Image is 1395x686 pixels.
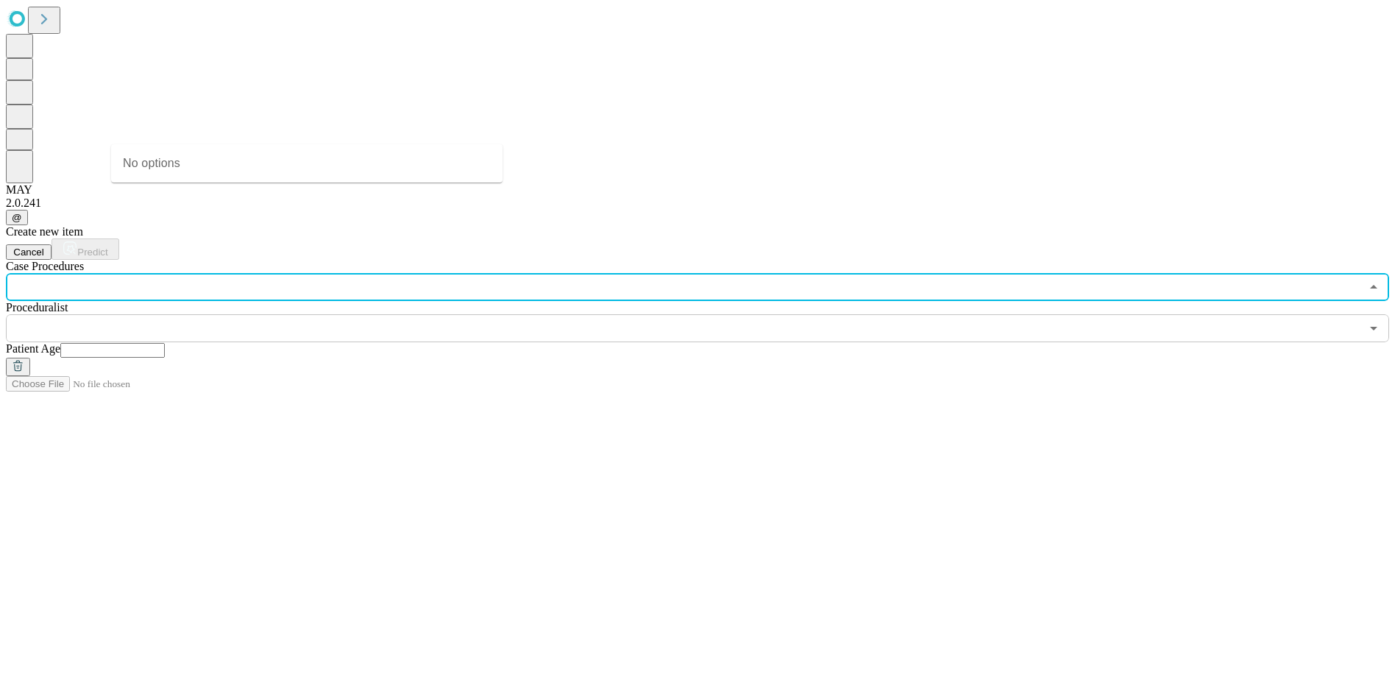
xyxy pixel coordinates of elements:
[1363,318,1384,339] button: Open
[12,212,22,223] span: @
[1363,277,1384,297] button: Close
[77,247,107,258] span: Predict
[6,210,28,225] button: @
[6,244,52,260] button: Cancel
[6,301,68,314] span: Proceduralist
[6,260,84,272] span: Scheduled Procedure
[6,197,1389,210] div: 2.0.241
[52,238,119,260] button: Predict
[6,342,60,355] span: Patient Age
[111,144,503,183] div: No options
[6,183,1389,197] div: MAY
[13,247,44,258] span: Cancel
[6,225,83,238] span: Create new item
